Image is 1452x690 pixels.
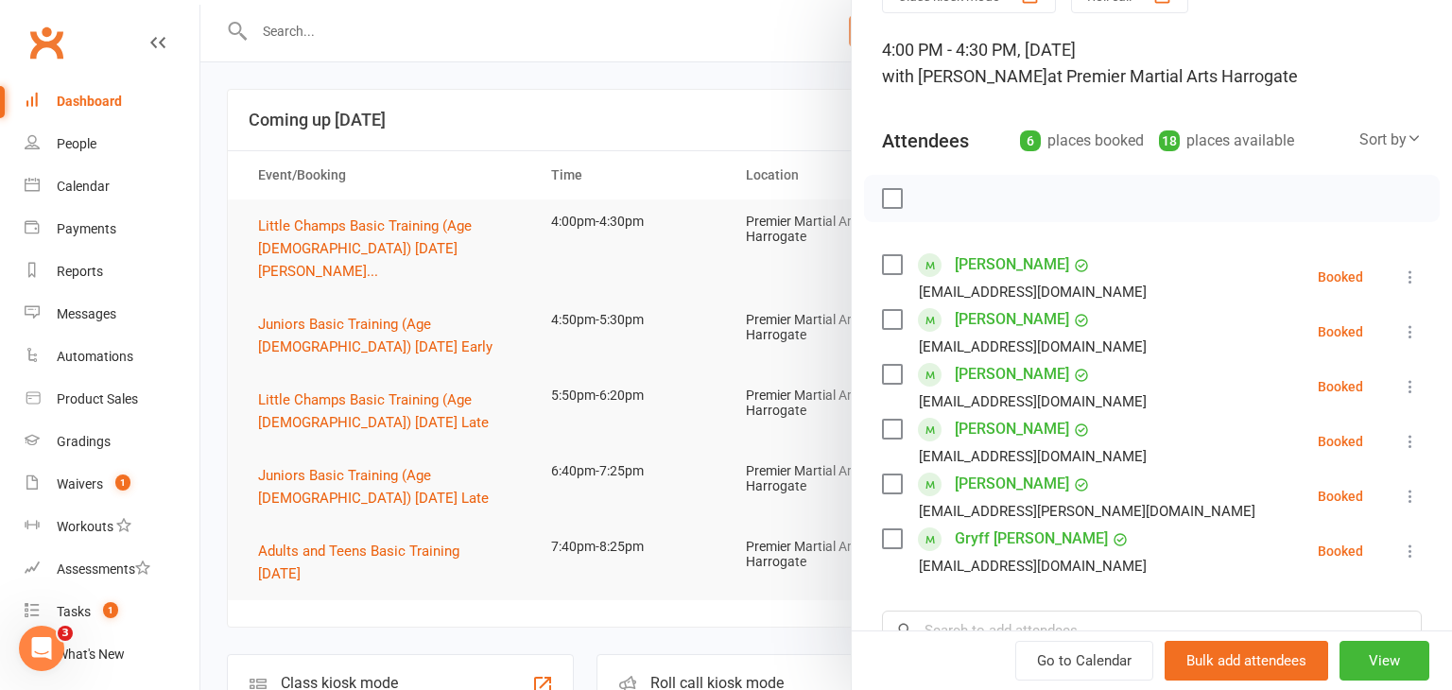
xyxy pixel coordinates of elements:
div: 6 [1020,130,1041,151]
a: Payments [25,208,199,250]
a: [PERSON_NAME] [955,359,1069,389]
a: Product Sales [25,378,199,421]
div: Dashboard [57,94,122,109]
a: Tasks 1 [25,591,199,633]
span: 1 [103,602,118,618]
div: [EMAIL_ADDRESS][DOMAIN_NAME] [919,444,1147,469]
a: Gradings [25,421,199,463]
div: Booked [1318,435,1363,448]
a: Waivers 1 [25,463,199,506]
a: [PERSON_NAME] [955,304,1069,335]
span: 3 [58,626,73,641]
a: Go to Calendar [1015,641,1153,681]
iframe: Intercom live chat [19,626,64,671]
a: What's New [25,633,199,676]
a: Automations [25,336,199,378]
button: View [1340,641,1429,681]
div: Booked [1318,544,1363,558]
div: What's New [57,647,125,662]
a: [PERSON_NAME] [955,414,1069,444]
div: Automations [57,349,133,364]
div: Tasks [57,604,91,619]
div: Calendar [57,179,110,194]
div: Workouts [57,519,113,534]
div: Booked [1318,380,1363,393]
a: Clubworx [23,19,70,66]
div: Sort by [1359,128,1422,152]
span: with [PERSON_NAME] [882,66,1047,86]
a: Gryff [PERSON_NAME] [955,524,1108,554]
a: Reports [25,250,199,293]
div: [EMAIL_ADDRESS][DOMAIN_NAME] [919,280,1147,304]
input: Search to add attendees [882,611,1422,650]
div: [EMAIL_ADDRESS][PERSON_NAME][DOMAIN_NAME] [919,499,1255,524]
a: [PERSON_NAME] [955,469,1069,499]
div: 4:00 PM - 4:30 PM, [DATE] [882,37,1422,90]
div: Reports [57,264,103,279]
span: 1 [115,474,130,491]
div: [EMAIL_ADDRESS][DOMAIN_NAME] [919,554,1147,578]
div: Messages [57,306,116,321]
div: Booked [1318,325,1363,338]
a: People [25,123,199,165]
div: Payments [57,221,116,236]
div: People [57,136,96,151]
div: Product Sales [57,391,138,406]
span: at Premier Martial Arts Harrogate [1047,66,1298,86]
div: Waivers [57,476,103,492]
a: Messages [25,293,199,336]
div: places available [1159,128,1294,154]
div: Booked [1318,270,1363,284]
div: Booked [1318,490,1363,503]
a: Calendar [25,165,199,208]
a: Assessments [25,548,199,591]
div: [EMAIL_ADDRESS][DOMAIN_NAME] [919,335,1147,359]
button: Bulk add attendees [1165,641,1328,681]
div: [EMAIL_ADDRESS][DOMAIN_NAME] [919,389,1147,414]
div: Assessments [57,561,150,577]
a: Workouts [25,506,199,548]
div: 18 [1159,130,1180,151]
div: places booked [1020,128,1144,154]
div: Attendees [882,128,969,154]
div: Gradings [57,434,111,449]
a: [PERSON_NAME] [955,250,1069,280]
a: Dashboard [25,80,199,123]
